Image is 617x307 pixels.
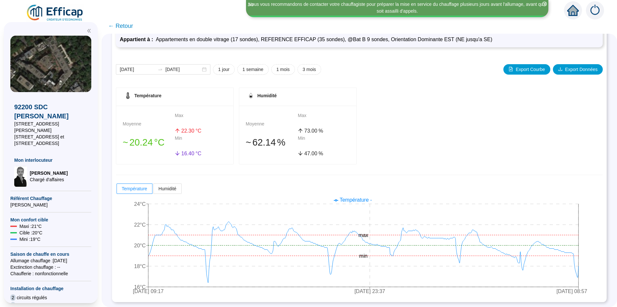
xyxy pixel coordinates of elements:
span: 3 mois [303,66,316,73]
span: double-left [87,29,91,33]
span: 󠁾~ [123,136,128,149]
div: Moyenne [123,121,175,134]
span: 20 [129,137,140,148]
span: arrow-up [298,128,303,133]
span: 2 [10,294,16,301]
span: Mon interlocuteur [14,157,87,163]
div: Max [175,112,227,126]
span: Cible : 20 °C [19,230,42,236]
img: Chargé d'affaires [14,166,27,187]
tspan: 18°C [134,264,146,269]
span: Appartements en double vitrage (17 sondes), REFERENCE EFFICAP (35 sondes), @Bat B 9 sondes, Orien... [156,37,492,42]
span: Mon confort cible [10,217,91,223]
span: [PERSON_NAME] [30,170,68,176]
span: Mini : 19 °C [19,236,40,242]
span: .00 [310,151,317,156]
span: 73 [304,128,310,134]
div: Nous vous recommandons de contacter votre chauffagiste pour préparer la mise en service du chauff... [247,1,547,15]
span: Humidité [257,93,277,98]
span: Maxi : 21 °C [19,223,42,230]
span: Saison de chauffe en cours [10,251,91,257]
span: 1 semaine [242,66,264,73]
div: Min [175,135,227,148]
span: Export Données [565,66,598,73]
div: Max [298,112,350,126]
tspan: [DATE] 23:37 [354,289,385,294]
span: arrow-up [175,128,180,133]
span: 16 [181,151,187,156]
span: [PERSON_NAME] [10,202,91,208]
span: 92200 SDC [PERSON_NAME] [14,102,87,121]
span: arrow-down [298,151,303,156]
span: circuits régulés [17,294,47,301]
span: °C [196,127,201,135]
button: Export Courbe [503,64,550,75]
span: arrow-down [175,151,180,156]
span: .14 [263,137,276,148]
button: 3 mois [297,64,321,75]
span: to [158,67,163,72]
span: .00 [310,128,317,134]
span: Température - [340,197,372,203]
div: Moyenne [246,121,298,134]
button: 1 mois [271,64,295,75]
span: swap-right [158,67,163,72]
tspan: 20°C [134,243,146,248]
span: % [277,136,286,149]
img: alerts [586,1,604,19]
span: Export Courbe [516,66,545,73]
tspan: 16°C [134,284,146,290]
input: Date de début [120,66,155,73]
span: Humidité [159,186,176,191]
tspan: [DATE] 09:17 [133,289,164,294]
span: °C [196,150,201,158]
span: 1 mois [276,66,290,73]
span: 22 [181,128,187,134]
tspan: 22°C [134,222,146,228]
tspan: 24°C [134,201,146,207]
tspan: max [358,232,368,238]
span: 󠁾~ [246,136,251,149]
span: file-image [509,67,513,71]
i: 3 / 3 [248,2,253,7]
span: Référent Chauffage [10,195,91,202]
span: Température [122,186,147,191]
input: Date de fin [165,66,201,73]
button: 1 semaine [237,64,269,75]
tspan: [DATE] 08:57 [556,289,587,294]
span: Température [134,93,162,98]
span: close-circle [542,2,547,6]
button: Export Données [553,64,603,75]
div: Min [298,135,350,148]
span: Appartient à : [120,37,156,42]
span: download [558,67,563,71]
span: [STREET_ADDRESS] et [STREET_ADDRESS] [14,134,87,147]
img: efficap energie logo [26,4,84,22]
span: home [567,5,579,16]
button: 1 jour [213,64,235,75]
span: 47 [304,151,310,156]
span: .40 [187,151,194,156]
span: °C [154,136,164,149]
span: Exctinction chauffage : -- [10,264,91,270]
span: .24 [140,137,153,148]
tspan: min [359,253,368,259]
span: Installation de chauffage [10,285,91,292]
span: .30 [187,128,194,134]
span: % [319,127,323,135]
span: 1 jour [218,66,230,73]
span: ← Retour [108,21,133,30]
span: [STREET_ADDRESS][PERSON_NAME] [14,121,87,134]
span: Chargé d'affaires [30,176,68,183]
span: Chaufferie : non fonctionnelle [10,270,91,277]
span: % [319,150,323,158]
span: Allumage chauffage : [DATE] [10,257,91,264]
span: 62 [252,137,263,148]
